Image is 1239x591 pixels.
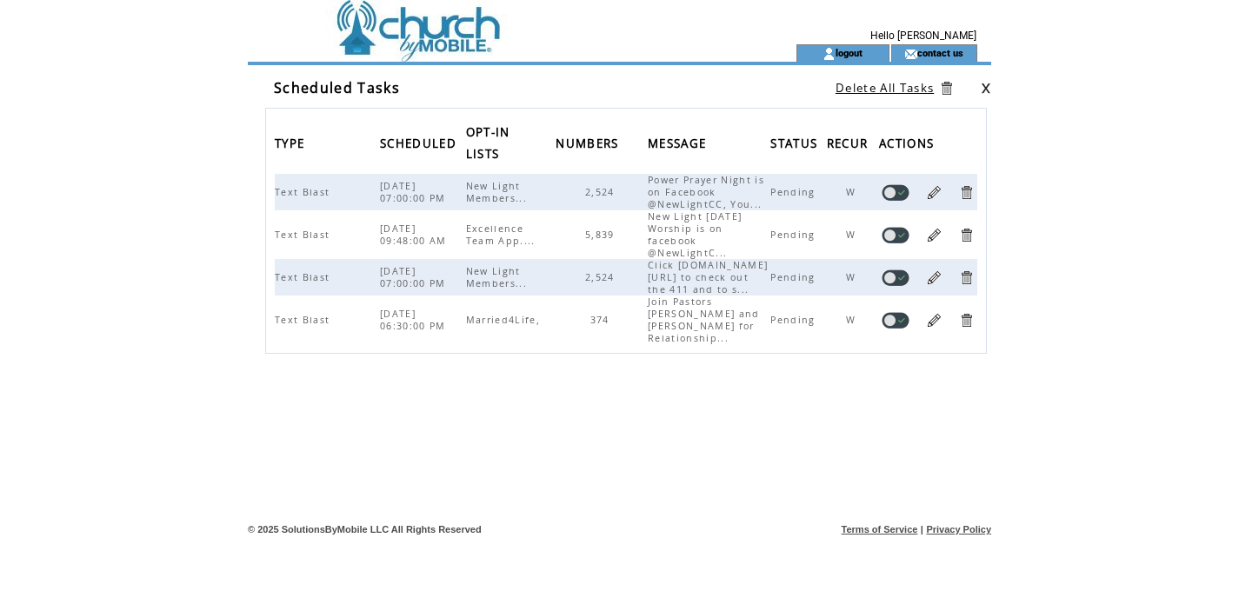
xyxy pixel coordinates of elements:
[926,269,943,286] a: Edit Task
[770,271,819,283] span: Pending
[556,137,623,148] a: NUMBERS
[556,131,623,160] span: NUMBERS
[648,259,768,295] span: Click [DOMAIN_NAME][URL] to check out the 411 and to s...
[836,47,863,58] a: logout
[380,308,450,332] span: [DATE] 06:30:00 PM
[466,126,510,158] a: OPT-IN LISTS
[648,295,760,344] span: Join Pastors [PERSON_NAME] and [PERSON_NAME] for Relationship...
[590,314,614,326] span: 374
[275,229,334,241] span: Text Blast
[648,174,766,210] span: Power Prayer Night is on Facebook @NewLightCC, You...
[648,210,742,259] span: New Light [DATE] Worship is on facebook @NewLightC...
[466,265,531,289] span: New Light Members...
[770,137,822,148] a: STATUS
[648,137,710,148] a: MESSAGE
[380,131,461,160] span: SCHEDULED
[958,269,975,286] a: Delete Task
[904,47,917,61] img: contact_us_icon.gif
[836,80,934,96] a: Delete All Tasks
[275,137,309,148] a: TYPE
[648,131,710,160] span: MESSAGE
[846,229,860,241] span: W
[827,137,873,148] a: RECUR
[870,30,976,42] span: Hello [PERSON_NAME]
[274,78,400,97] span: Scheduled Tasks
[846,271,860,283] span: W
[585,271,619,283] span: 2,524
[380,222,451,247] span: [DATE] 09:48:00 AM
[846,186,860,198] span: W
[958,184,975,201] a: Delete Task
[827,131,873,160] span: RECUR
[882,269,909,286] a: Disable task
[275,186,334,198] span: Text Blast
[380,180,450,204] span: [DATE] 07:00:00 PM
[882,227,909,243] a: Disable task
[275,314,334,326] span: Text Blast
[958,312,975,329] a: Delete Task
[585,229,619,241] span: 5,839
[380,137,461,148] a: SCHEDULED
[770,314,819,326] span: Pending
[275,131,309,160] span: TYPE
[466,222,540,247] span: Excellence Team App....
[882,312,909,329] a: Disable task
[917,47,963,58] a: contact us
[823,47,836,61] img: account_icon.gif
[585,186,619,198] span: 2,524
[248,524,482,535] span: © 2025 SolutionsByMobile LLC All Rights Reserved
[879,131,938,160] span: ACTIONS
[921,524,923,535] span: |
[846,314,860,326] span: W
[466,120,510,170] span: OPT-IN LISTS
[926,524,991,535] a: Privacy Policy
[770,186,819,198] span: Pending
[466,314,544,326] span: Married4Life,
[958,227,975,243] a: Delete Task
[926,312,943,329] a: Edit Task
[770,131,822,160] span: STATUS
[882,184,909,201] a: Disable task
[380,265,450,289] span: [DATE] 07:00:00 PM
[926,227,943,243] a: Edit Task
[842,524,918,535] a: Terms of Service
[466,180,531,204] span: New Light Members...
[275,271,334,283] span: Text Blast
[770,229,819,241] span: Pending
[926,184,943,201] a: Edit Task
